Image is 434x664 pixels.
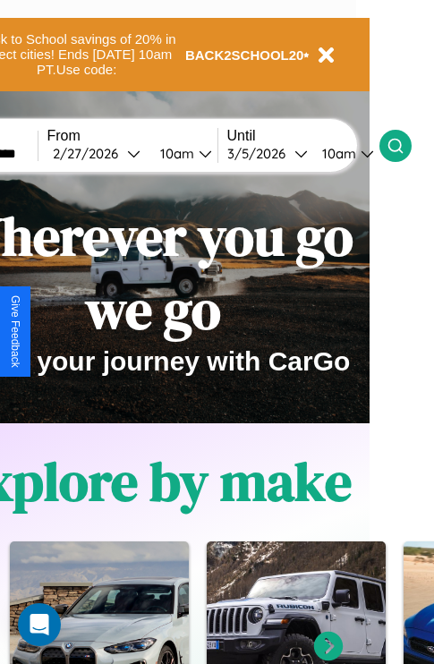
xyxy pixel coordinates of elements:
button: 2/27/2026 [47,144,146,163]
label: Until [227,128,379,144]
div: Give Feedback [9,295,21,368]
div: 3 / 5 / 2026 [227,145,294,162]
button: 10am [308,144,379,163]
div: 10am [313,145,361,162]
label: From [47,128,217,144]
div: 10am [151,145,199,162]
div: 2 / 27 / 2026 [53,145,127,162]
div: Open Intercom Messenger [18,603,61,646]
button: 10am [146,144,217,163]
b: BACK2SCHOOL20 [185,47,304,63]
